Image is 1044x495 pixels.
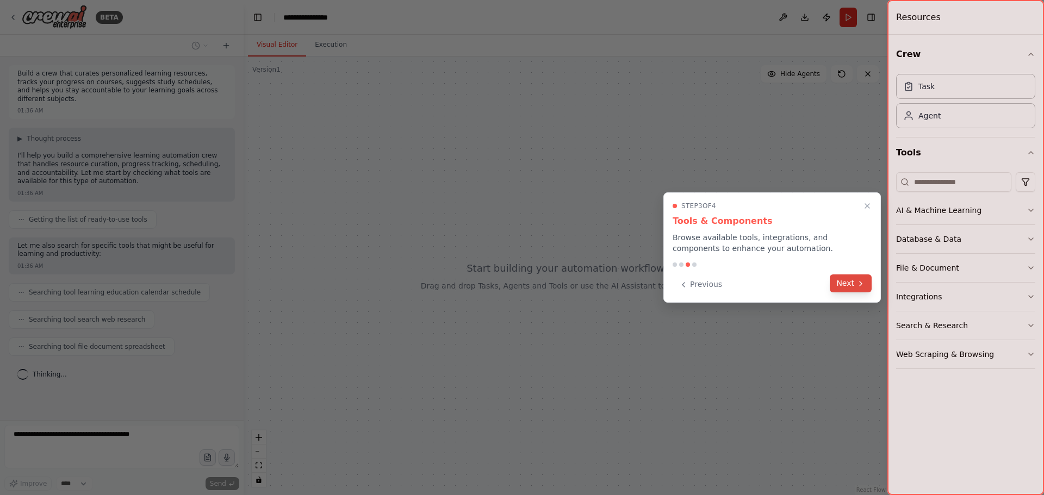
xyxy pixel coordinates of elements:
[861,199,874,212] button: Close walkthrough
[250,10,265,25] button: Hide left sidebar
[673,275,729,293] button: Previous
[673,232,872,254] p: Browse available tools, integrations, and components to enhance your automation.
[681,202,716,210] span: Step 3 of 4
[830,274,872,292] button: Next
[673,215,872,228] h3: Tools & Components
